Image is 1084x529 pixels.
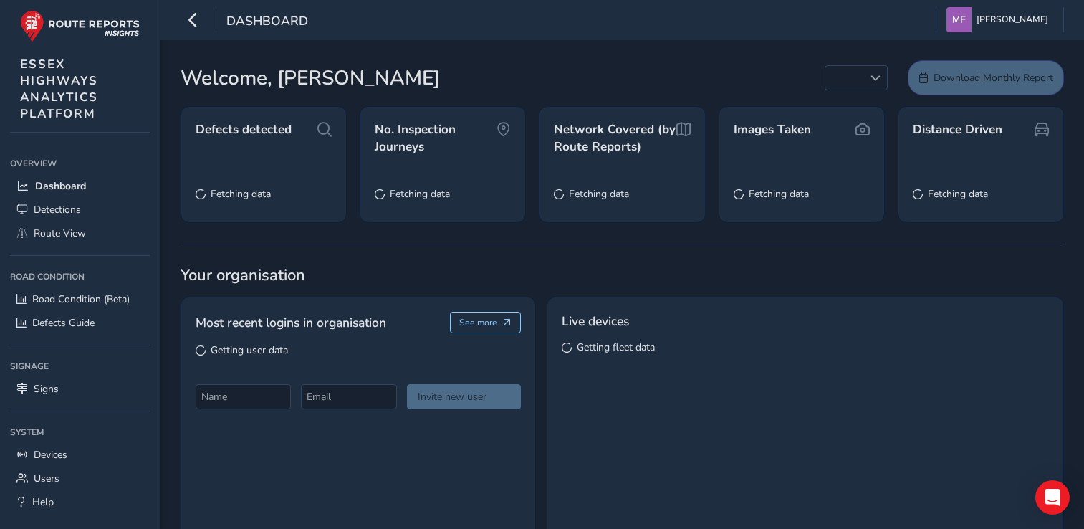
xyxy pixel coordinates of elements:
[10,467,150,490] a: Users
[181,264,1064,286] span: Your organisation
[34,203,81,216] span: Detections
[34,448,67,462] span: Devices
[10,266,150,287] div: Road Condition
[10,443,150,467] a: Devices
[946,7,1053,32] button: [PERSON_NAME]
[10,311,150,335] a: Defects Guide
[10,221,150,245] a: Route View
[196,121,292,138] span: Defects detected
[10,356,150,377] div: Signage
[450,312,521,333] button: See more
[34,472,59,485] span: Users
[10,174,150,198] a: Dashboard
[749,187,809,201] span: Fetching data
[375,121,497,155] span: No. Inspection Journeys
[946,7,972,32] img: diamond-layout
[226,12,308,32] span: Dashboard
[211,187,271,201] span: Fetching data
[32,316,95,330] span: Defects Guide
[554,121,676,155] span: Network Covered (by Route Reports)
[10,490,150,514] a: Help
[459,317,497,328] span: See more
[10,153,150,174] div: Overview
[10,377,150,401] a: Signs
[390,187,450,201] span: Fetching data
[32,495,54,509] span: Help
[734,121,811,138] span: Images Taken
[211,343,288,357] span: Getting user data
[35,179,86,193] span: Dashboard
[32,292,130,306] span: Road Condition (Beta)
[10,287,150,311] a: Road Condition (Beta)
[10,198,150,221] a: Detections
[928,187,988,201] span: Fetching data
[34,227,86,240] span: Route View
[196,384,291,409] input: Name
[20,56,98,122] span: ESSEX HIGHWAYS ANALYTICS PLATFORM
[1035,480,1070,515] div: Open Intercom Messenger
[569,187,629,201] span: Fetching data
[181,63,440,93] span: Welcome, [PERSON_NAME]
[20,10,140,42] img: rr logo
[562,312,629,330] span: Live devices
[10,421,150,443] div: System
[577,340,655,354] span: Getting fleet data
[196,313,386,332] span: Most recent logins in organisation
[34,382,59,396] span: Signs
[913,121,1002,138] span: Distance Driven
[977,7,1048,32] span: [PERSON_NAME]
[301,384,396,409] input: Email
